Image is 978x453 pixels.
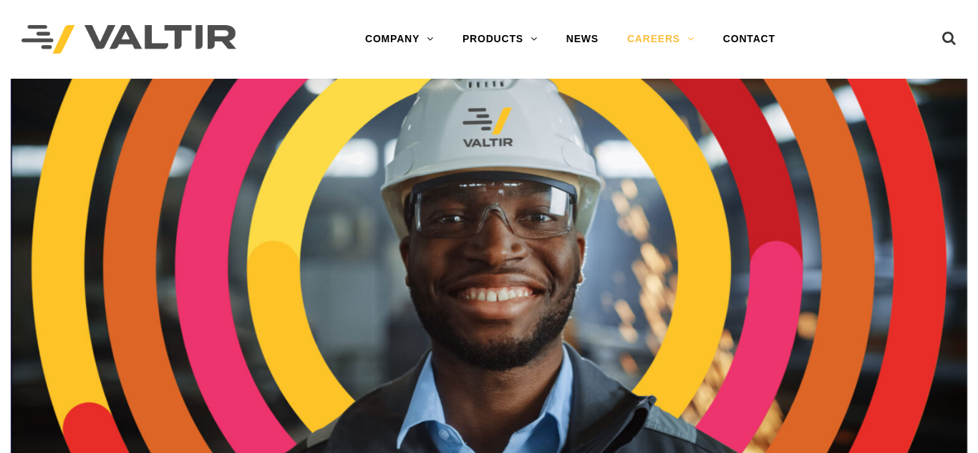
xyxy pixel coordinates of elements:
[448,25,552,54] a: PRODUCTS
[613,25,709,54] a: CAREERS
[709,25,790,54] a: CONTACT
[21,25,236,54] img: Valtir
[351,25,448,54] a: COMPANY
[552,25,613,54] a: NEWS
